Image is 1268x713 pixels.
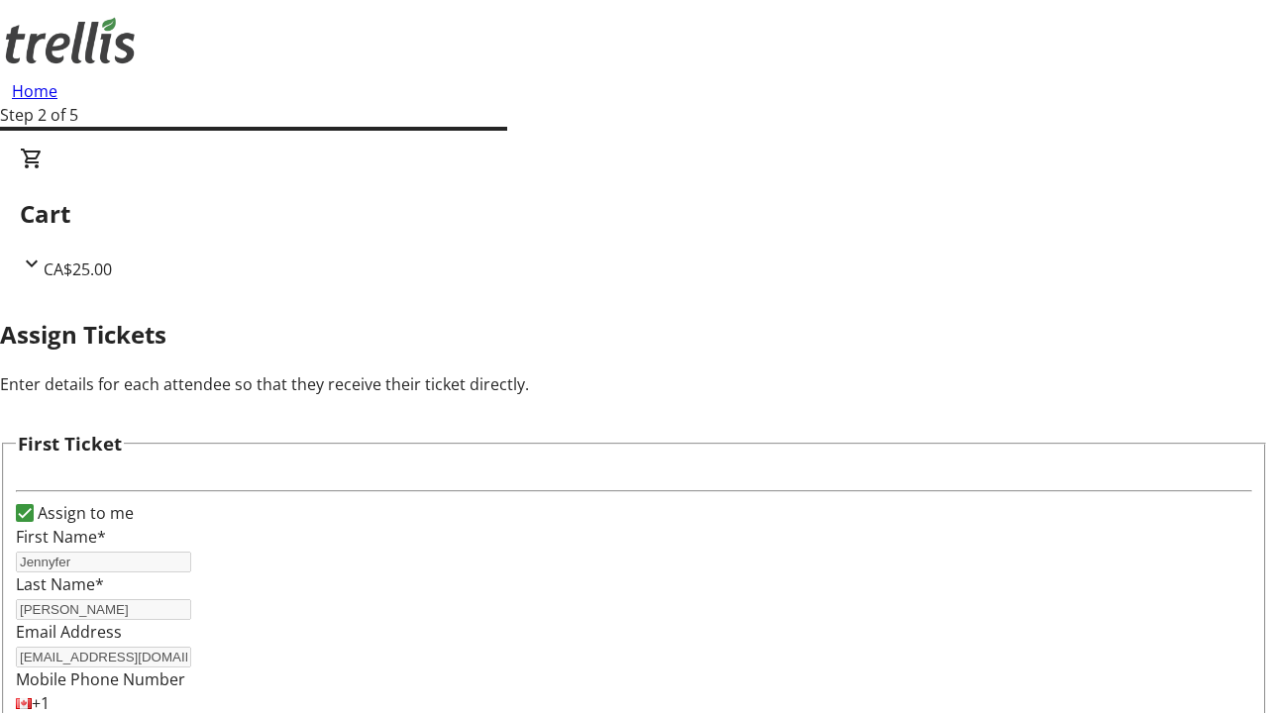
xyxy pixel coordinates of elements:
h2: Cart [20,196,1248,232]
h3: First Ticket [18,430,122,458]
div: CartCA$25.00 [20,147,1248,281]
label: Assign to me [34,501,134,525]
label: Mobile Phone Number [16,668,185,690]
label: First Name* [16,526,106,548]
label: Email Address [16,621,122,643]
label: Last Name* [16,573,104,595]
span: CA$25.00 [44,258,112,280]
